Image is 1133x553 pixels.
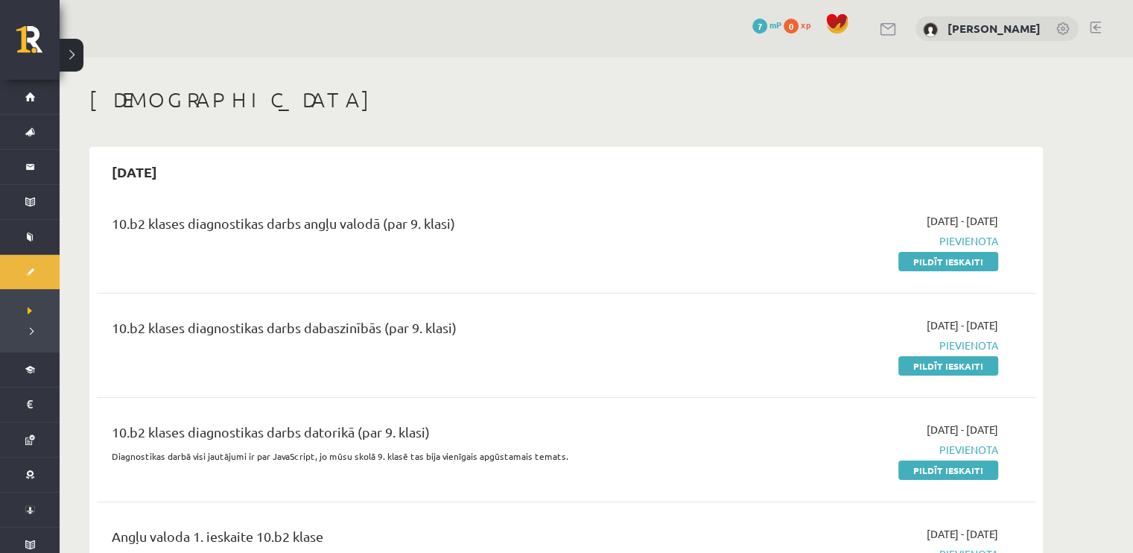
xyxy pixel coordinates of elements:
h1: [DEMOGRAPHIC_DATA] [89,87,1043,113]
div: 10.b2 klases diagnostikas darbs datorikā (par 9. klasi) [112,422,695,449]
span: mP [769,19,781,31]
span: [DATE] - [DATE] [927,422,998,437]
span: [DATE] - [DATE] [927,526,998,542]
span: xp [801,19,810,31]
a: Rīgas 1. Tālmācības vidusskola [16,26,60,63]
a: Pildīt ieskaiti [898,356,998,376]
span: [DATE] - [DATE] [927,317,998,333]
span: [DATE] - [DATE] [927,213,998,229]
a: Pildīt ieskaiti [898,461,998,480]
a: [PERSON_NAME] [948,21,1041,36]
a: 0 xp [784,19,818,31]
a: 7 mP [752,19,781,31]
a: Pildīt ieskaiti [898,252,998,271]
h2: [DATE] [97,154,172,189]
p: Diagnostikas darbā visi jautājumi ir par JavaScript, jo mūsu skolā 9. klasē tas bija vienīgais ap... [112,449,695,463]
div: 10.b2 klases diagnostikas darbs angļu valodā (par 9. klasi) [112,213,695,241]
span: 7 [752,19,767,34]
div: 10.b2 klases diagnostikas darbs dabaszinībās (par 9. klasi) [112,317,695,345]
span: 0 [784,19,799,34]
span: Pievienota [717,442,998,458]
span: Pievienota [717,338,998,353]
span: Pievienota [717,233,998,249]
img: Dāvids Meņšovs [923,22,938,37]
